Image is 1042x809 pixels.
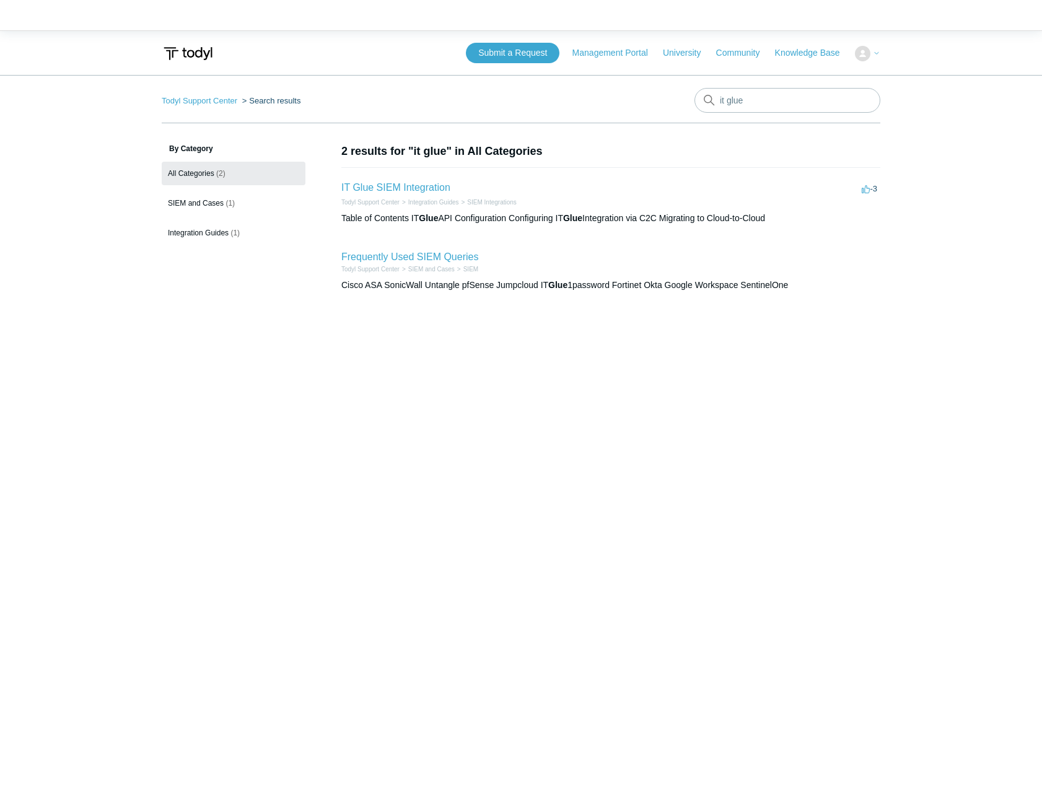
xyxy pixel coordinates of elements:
li: SIEM and Cases [400,265,455,274]
a: SIEM [463,266,478,273]
img: Todyl Support Center Help Center home page [162,42,214,65]
a: Submit a Request [466,43,559,63]
div: Table of Contents IT API Configuration Configuring IT Integration via C2C Migrating to Cloud-to-C... [341,212,880,225]
a: Knowledge Base [775,46,852,59]
span: All Categories [168,169,214,178]
li: Search results [240,96,301,105]
a: IT Glue SIEM Integration [341,182,450,193]
a: SIEM Integrations [467,199,516,206]
li: Todyl Support Center [341,265,400,274]
li: Integration Guides [400,198,459,207]
a: Frequently Used SIEM Queries [341,251,478,262]
a: Community [716,46,773,59]
a: SIEM and Cases [408,266,455,273]
a: Management Portal [572,46,660,59]
a: Integration Guides [408,199,459,206]
h3: By Category [162,143,305,154]
a: All Categories (2) [162,162,305,185]
em: Glue [548,280,567,290]
div: Cisco ASA SonicWall Untangle pfSense Jumpcloud IT 1password Fortinet Okta Google Workspace Sentin... [341,279,880,292]
h1: 2 results for "it glue" in All Categories [341,143,880,160]
a: SIEM and Cases (1) [162,191,305,215]
input: Search [694,88,880,113]
li: Todyl Support Center [162,96,240,105]
a: Integration Guides (1) [162,221,305,245]
span: (1) [225,199,235,208]
span: SIEM and Cases [168,199,224,208]
span: (2) [216,169,225,178]
a: University [663,46,713,59]
span: -3 [862,184,877,193]
span: (1) [230,229,240,237]
li: Todyl Support Center [341,198,400,207]
span: Integration Guides [168,229,229,237]
li: SIEM Integrations [459,198,517,207]
li: SIEM [455,265,478,274]
a: Todyl Support Center [162,96,237,105]
em: Glue [563,213,582,223]
a: Todyl Support Center [341,199,400,206]
em: Glue [419,213,438,223]
a: Todyl Support Center [341,266,400,273]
